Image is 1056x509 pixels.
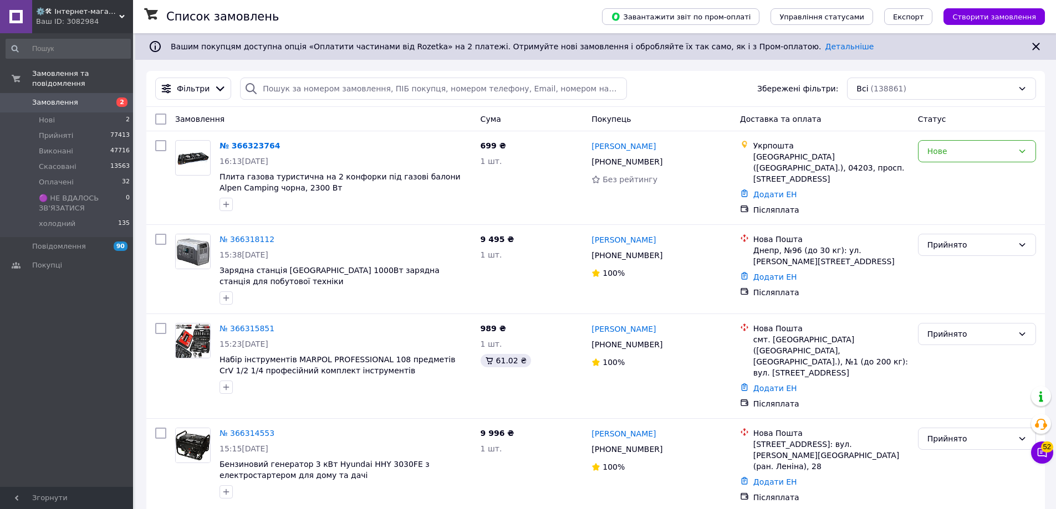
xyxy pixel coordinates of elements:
a: № 366323764 [220,141,280,150]
span: Скасовані [39,162,76,172]
div: Ваш ID: 3082984 [36,17,133,27]
a: Фото товару [175,428,211,463]
div: Післяплата [753,204,909,215]
a: Додати ЕН [753,477,797,486]
span: Виконані [39,146,73,156]
span: Збережені фільтри: [757,83,838,94]
span: 135 [118,219,130,229]
a: Зарядна станція [GEOGRAPHIC_DATA] 1000Вт зарядна станція для побутової техніки [220,266,440,286]
div: Нова Пошта [753,428,909,439]
div: [GEOGRAPHIC_DATA] ([GEOGRAPHIC_DATA].), 04203, просп. [STREET_ADDRESS] [753,151,909,184]
span: Управління статусами [779,13,864,21]
span: Замовлення та повідомлення [32,69,133,89]
span: Cума [481,115,501,124]
span: 47716 [110,146,130,156]
span: 77413 [110,131,130,141]
span: 15:23[DATE] [220,340,268,348]
span: Покупець [591,115,631,124]
button: Створити замовлення [943,8,1045,25]
span: 1 шт. [481,157,502,166]
div: Нова Пошта [753,234,909,245]
span: ⚙️🛠 Інтернет-магазин ALORA [36,7,119,17]
span: 1 шт. [481,444,502,453]
span: 13563 [110,162,130,172]
div: смт. [GEOGRAPHIC_DATA] ([GEOGRAPHIC_DATA], [GEOGRAPHIC_DATA].), №1 (до 200 кг): вул. [STREET_ADDR... [753,334,909,378]
input: Пошук за номером замовлення, ПІБ покупця, номером телефону, Email, номером накладної [240,78,626,100]
span: Покупці [32,260,62,270]
input: Пошук [6,39,131,59]
span: Оплачені [39,177,74,187]
div: [PHONE_NUMBER] [589,154,665,169]
div: Післяплата [753,287,909,298]
h1: Список замовлень [166,10,279,23]
img: Фото товару [176,428,210,462]
a: Додати ЕН [753,384,797,393]
span: Експорт [893,13,924,21]
span: Всі [856,83,868,94]
span: 100% [603,462,625,471]
div: [PHONE_NUMBER] [589,337,665,352]
span: Без рейтингу [603,175,657,184]
a: Плита газова туристична на 2 конфорки під газові балони Alpen Camping чорна, 2300 Вт [220,172,461,192]
span: 9 996 ₴ [481,429,514,438]
div: Післяплата [753,492,909,503]
a: № 366314553 [220,429,274,438]
span: 16:13[DATE] [220,157,268,166]
a: Додати ЕН [753,190,797,199]
span: 1 шт. [481,340,502,348]
a: Детальніше [825,42,874,51]
div: Нова Пошта [753,323,909,334]
span: Замовлення [32,97,78,107]
span: 2 [126,115,130,125]
span: 15:15[DATE] [220,444,268,453]
a: Фото товару [175,234,211,269]
div: [PHONE_NUMBER] [589,441,665,457]
a: Додати ЕН [753,273,797,281]
img: Фото товару [176,149,210,167]
span: 52 [1041,441,1053,453]
a: [PERSON_NAME] [591,234,656,245]
span: Замовлення [175,115,225,124]
a: Бензиновий генератор 3 кВт Hyundai HHY 3030FE з електростартером для дому та дачі [220,460,430,480]
span: Створити замовлення [952,13,1036,21]
span: Фільтри [177,83,210,94]
img: Фото товару [176,323,210,358]
span: 100% [603,269,625,277]
span: 15:38[DATE] [220,250,268,259]
span: 32 [122,177,130,187]
span: Повідомлення [32,241,86,251]
div: [STREET_ADDRESS]: вул. [PERSON_NAME][GEOGRAPHIC_DATA] (ран. Леніна), 28 [753,439,909,472]
a: Набір інструментів MARPOL PROFESSIONAL 108 предметів CrV 1/2 1/4 професійний комплект інструментів [220,355,456,375]
span: Доставка та оплата [740,115,822,124]
a: [PERSON_NAME] [591,141,656,152]
div: Днепр, №96 (до 30 кг): ул. [PERSON_NAME][STREET_ADDRESS] [753,245,909,267]
div: Нове [927,145,1013,157]
a: № 366318112 [220,235,274,244]
span: (138861) [871,84,906,93]
span: Прийняті [39,131,73,141]
div: Післяплата [753,398,909,409]
div: Прийнято [927,328,1013,340]
span: Нові [39,115,55,125]
div: Укрпошта [753,140,909,151]
button: Управління статусами [771,8,873,25]
a: Фото товару [175,323,211,358]
a: [PERSON_NAME] [591,323,656,335]
button: Завантажити звіт по пром-оплаті [602,8,759,25]
span: Статус [918,115,946,124]
button: Експорт [884,8,933,25]
span: 100% [603,358,625,367]
button: Чат з покупцем52 [1031,441,1053,464]
img: Фото товару [176,234,210,269]
div: [PHONE_NUMBER] [589,248,665,263]
div: Прийнято [927,433,1013,445]
span: 699 ₴ [481,141,506,150]
span: 2 [116,97,127,107]
span: 1 шт. [481,250,502,259]
span: холодний [39,219,75,229]
a: № 366315851 [220,324,274,333]
span: 989 ₴ [481,324,506,333]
